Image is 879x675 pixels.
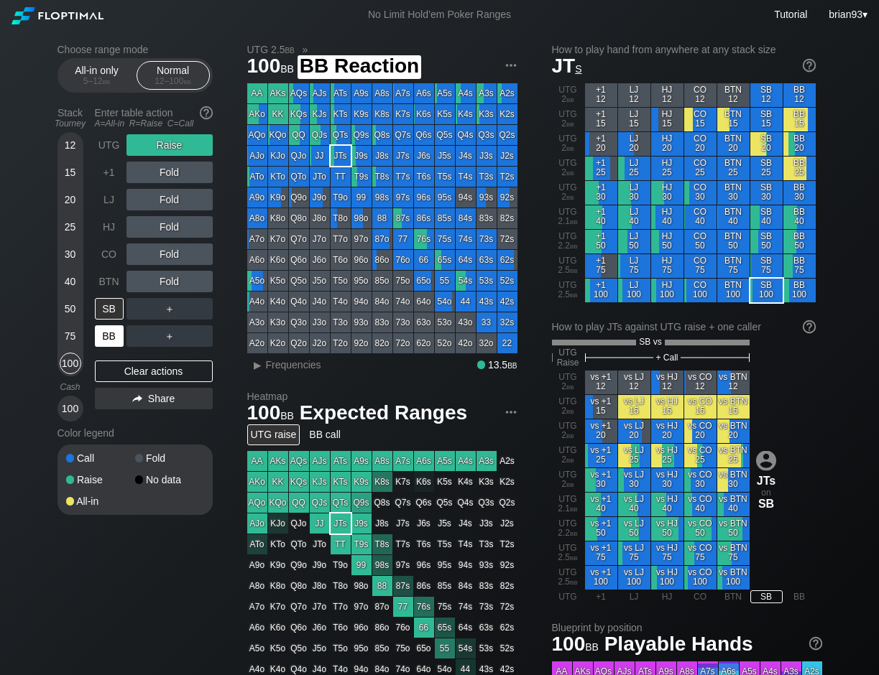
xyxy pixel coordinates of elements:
[435,292,455,312] div: 54o
[95,162,124,183] div: +1
[750,205,783,229] div: SB 40
[750,254,783,278] div: SB 75
[717,108,750,131] div: BTN 15
[750,230,783,253] div: SB 50
[268,125,288,145] div: KQo
[684,205,717,229] div: CO 40
[684,279,717,302] div: CO 100
[552,230,584,253] div: UTG 2.2
[585,181,617,205] div: +1 30
[750,157,783,180] div: SB 25
[456,167,476,187] div: T4s
[351,271,372,291] div: 95o
[126,189,213,210] div: Fold
[651,83,684,107] div: HJ 12
[247,250,267,270] div: A6o
[552,108,584,131] div: UTG 2
[289,83,309,103] div: AQs
[268,312,288,332] div: K3o
[750,181,783,205] div: SB 30
[95,134,124,156] div: UTG
[268,271,288,291] div: K5o
[435,125,455,145] div: Q5s
[414,104,434,124] div: K6s
[67,76,127,86] div: 5 – 12
[268,187,288,208] div: K9o
[585,157,617,180] div: +1 25
[331,187,351,208] div: T9o
[456,271,476,291] div: 54s
[717,205,750,229] div: BTN 40
[351,208,372,228] div: 98o
[247,312,267,332] div: A3o
[651,132,684,156] div: HJ 20
[497,167,517,187] div: T2s
[351,104,372,124] div: K9s
[60,271,81,292] div: 40
[618,279,650,302] div: LJ 100
[126,298,213,320] div: ＋
[783,205,816,229] div: BB 40
[310,83,330,103] div: AJs
[66,453,135,463] div: Call
[331,83,351,103] div: ATs
[618,181,650,205] div: LJ 30
[95,298,124,320] div: SB
[198,105,214,121] img: help.32db89a4.svg
[298,55,421,79] span: BB Reaction
[477,312,497,332] div: 33
[414,125,434,145] div: Q6s
[774,9,807,20] a: Tutorial
[245,43,297,56] span: UTG 2.5
[570,289,578,299] span: bb
[552,321,816,332] div: How to play JTs against UTG raise + one caller
[351,312,372,332] div: 93o
[393,187,413,208] div: 97s
[750,279,783,302] div: SB 100
[435,250,455,270] div: 65s
[651,279,684,302] div: HJ 100
[456,208,476,228] div: 84s
[310,187,330,208] div: J9o
[503,404,519,420] img: ellipsis.fd386fe8.svg
[414,83,434,103] div: A6s
[783,279,816,302] div: BB 100
[717,157,750,180] div: BTN 25
[247,208,267,228] div: A8o
[651,181,684,205] div: HJ 30
[497,146,517,166] div: J2s
[618,205,650,229] div: LJ 40
[497,312,517,332] div: 32s
[477,292,497,312] div: 43s
[372,208,392,228] div: 88
[57,44,213,55] h2: Choose range mode
[247,146,267,166] div: AJo
[60,353,81,374] div: 100
[393,271,413,291] div: 75o
[570,241,578,251] span: bb
[247,167,267,187] div: ATo
[393,292,413,312] div: 74o
[135,475,204,485] div: No data
[310,125,330,145] div: QJs
[289,208,309,228] div: Q8o
[497,292,517,312] div: 42s
[60,134,81,156] div: 12
[414,250,434,270] div: 66
[126,216,213,238] div: Fold
[497,208,517,228] div: 82s
[435,271,455,291] div: 55
[132,395,142,403] img: share.864f2f62.svg
[66,496,135,506] div: All-in
[801,319,817,335] img: help.32db89a4.svg
[60,325,81,347] div: 75
[497,83,517,103] div: A2s
[393,312,413,332] div: 73o
[585,254,617,278] div: +1 75
[435,104,455,124] div: K5s
[95,189,124,210] div: LJ
[552,181,584,205] div: UTG 2
[456,312,476,332] div: 43o
[372,104,392,124] div: K8s
[95,118,213,129] div: A=All-in R=Raise C=Call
